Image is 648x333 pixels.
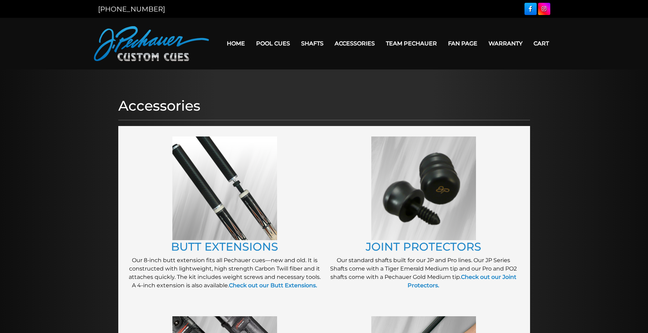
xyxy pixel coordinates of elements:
p: Our standard shafts built for our JP and Pro lines. Our JP Series Shafts come with a Tiger Emeral... [328,256,520,290]
a: Warranty [483,35,528,52]
h1: Accessories [118,97,530,114]
a: JOINT PROTECTORS [366,240,481,253]
a: Accessories [329,35,380,52]
a: Fan Page [442,35,483,52]
a: Check out our Joint Protectors. [408,274,516,289]
a: Check out our Butt Extensions. [229,282,317,289]
img: Pechauer Custom Cues [94,26,209,61]
a: Shafts [296,35,329,52]
a: Team Pechauer [380,35,442,52]
p: Our 8-inch butt extension fits all Pechauer cues—new and old. It is constructed with lightweight,... [129,256,321,290]
a: [PHONE_NUMBER] [98,5,165,13]
a: Pool Cues [251,35,296,52]
a: BUTT EXTENSIONS [171,240,278,253]
a: Cart [528,35,554,52]
a: Home [221,35,251,52]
